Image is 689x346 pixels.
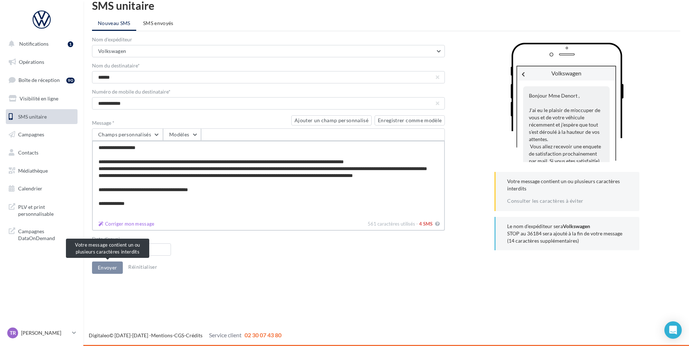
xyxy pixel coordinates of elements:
span: Médiathèque [18,168,48,174]
a: Boîte de réception90 [4,72,79,88]
a: Calendrier [4,181,79,196]
span: SMS unitaire [18,113,47,119]
a: Médiathèque [4,163,79,178]
span: 561 caractères utilisés - [368,221,418,227]
div: Votre message contient un ou plusieurs caractères interdits [66,239,149,258]
label: Nom d'expéditeur [92,37,445,42]
a: Digitaleo [89,332,109,338]
label: Nom du destinataire [92,63,445,68]
span: Volkswagen [551,70,581,77]
span: Boîte de réception [18,77,60,83]
span: © [DATE]-[DATE] - - - [89,332,281,338]
span: TR [10,329,16,337]
span: Volkswagen [98,48,126,54]
button: Enregistrer comme modèle [375,115,445,125]
a: SMS unitaire [4,109,79,124]
div: Consulter les caractères à éviter [507,198,628,204]
span: 02 30 07 43 80 [245,331,281,338]
span: 4 SMS [419,221,433,227]
button: Modèles [163,128,201,141]
span: Calendrier [18,185,42,191]
a: CGS [174,332,184,338]
span: PLV et print personnalisable [18,202,75,218]
p: Le nom d'expéditeur sera STOP au 36184 sera ajouté à la fin de votre message (14 caractères suppl... [507,223,628,244]
a: TR [PERSON_NAME] [6,326,78,340]
span: Contacts [18,149,38,156]
a: Contacts [4,145,79,160]
p: Votre message contient un ou plusieurs caractères interdits [507,178,628,204]
button: Volkswagen [92,45,445,57]
button: 561 caractères utilisés - 4 SMS [96,219,158,228]
a: Opérations [4,54,79,70]
label: Date d'envoi [92,236,445,242]
p: [PERSON_NAME] [21,329,69,337]
div: Open Intercom Messenger [664,321,682,339]
a: PLV et print personnalisable [4,199,79,221]
div: 1 [68,41,73,47]
button: Notifications 1 [4,36,76,52]
span: Service client [209,331,242,338]
button: Réinitialiser [125,263,160,271]
button: Ajouter un champ personnalisé [291,115,372,125]
div: Bonjour Mme Denort , J'ai eu le plaisir de m'occuper de vous et de votre véhicule récemment et j'... [523,86,610,265]
a: Campagnes DataOnDemand [4,223,79,245]
label: Message * [92,120,288,125]
span: Notifications [19,41,49,47]
span: Campagnes DataOnDemand [18,226,75,242]
button: Corriger mon message 561 caractères utilisés - 4 SMS [434,219,441,228]
a: Crédits [186,332,202,338]
a: Mentions [151,332,172,338]
span: Visibilité en ligne [20,95,58,102]
div: 90 [66,78,75,83]
span: Opérations [19,59,44,65]
label: Numéro de mobile du destinataire [92,89,445,94]
a: Visibilité en ligne [4,91,79,106]
span: Campagnes [18,131,44,137]
button: Champs personnalisés [92,128,163,141]
button: Envoyer [92,261,123,274]
span: SMS envoyés [143,20,174,26]
b: Volkswagen [563,223,590,229]
a: Campagnes [4,127,79,142]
